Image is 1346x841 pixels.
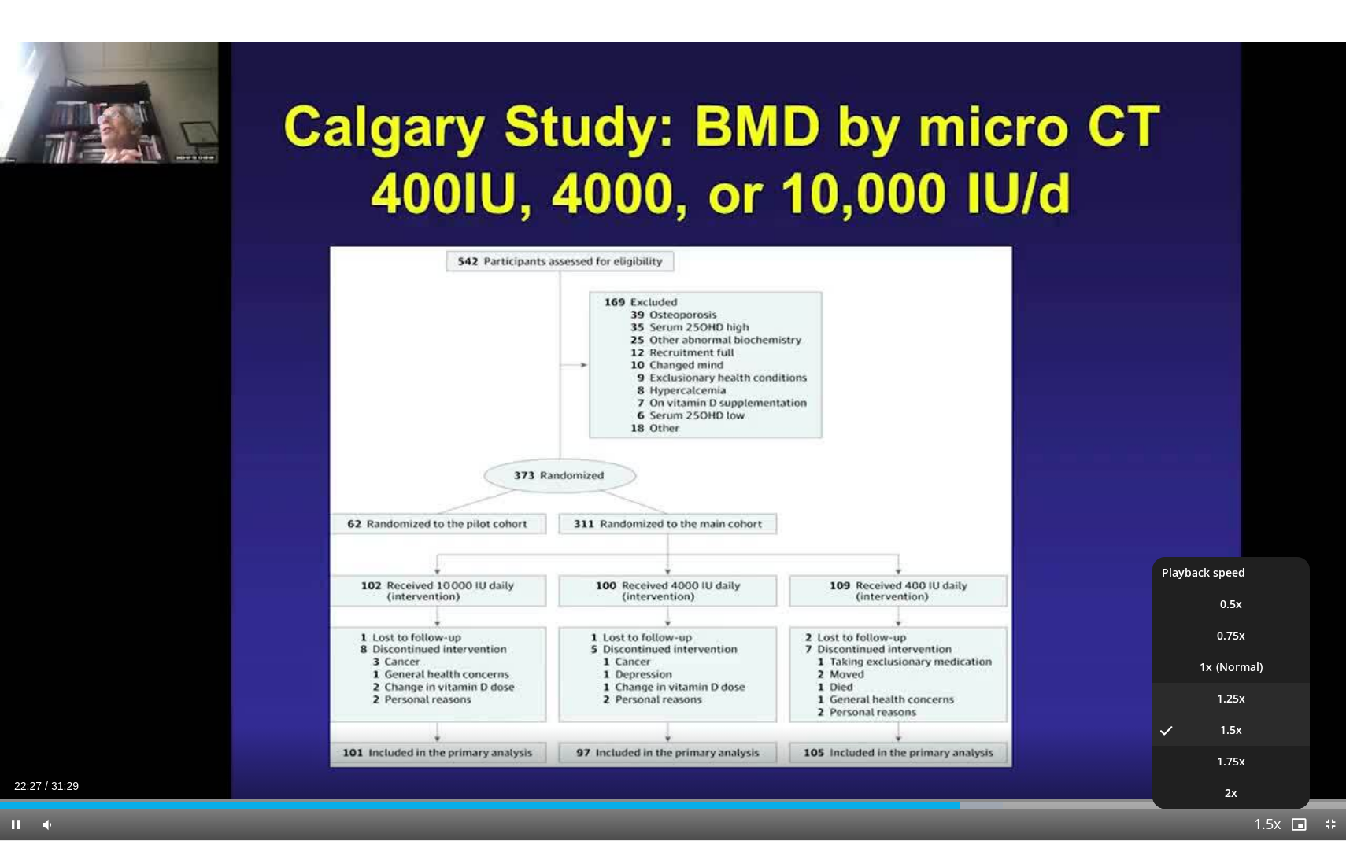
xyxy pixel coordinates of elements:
[1200,659,1212,675] span: 1x
[1217,754,1245,769] span: 1.75x
[1220,722,1242,738] span: 1.5x
[45,780,48,792] span: /
[1220,596,1242,612] span: 0.5x
[1217,691,1245,706] span: 1.25x
[31,809,63,840] button: Mute
[51,780,79,792] span: 31:29
[1225,785,1237,801] span: 2x
[1252,809,1283,840] button: Playback Rate
[1315,809,1346,840] button: Exit Fullscreen
[1217,628,1245,644] span: 0.75x
[14,780,42,792] span: 22:27
[1283,809,1315,840] button: Enable picture-in-picture mode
